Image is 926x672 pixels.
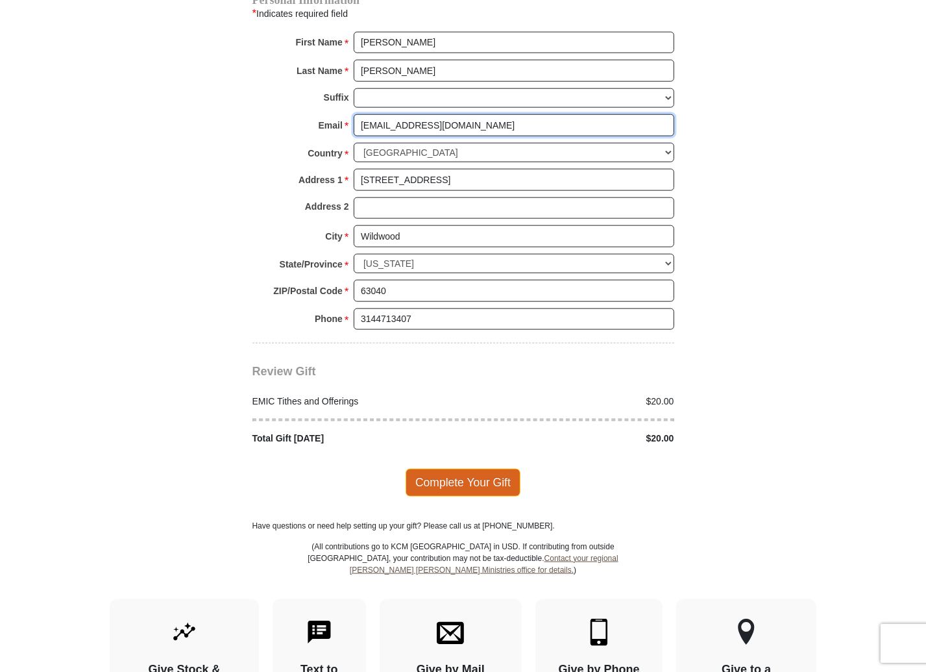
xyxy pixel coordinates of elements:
[463,432,681,445] div: $20.00
[324,88,349,106] strong: Suffix
[280,255,343,273] strong: State/Province
[463,395,681,408] div: $20.00
[437,619,464,646] img: envelope.svg
[737,619,755,646] img: other-region
[245,432,463,445] div: Total Gift [DATE]
[252,520,674,532] p: Have questions or need help setting up your gift? Please call us at [PHONE_NUMBER].
[252,365,316,378] span: Review Gift
[319,116,343,134] strong: Email
[245,395,463,408] div: EMIC Tithes and Offerings
[306,619,333,646] img: text-to-give.svg
[297,62,343,80] strong: Last Name
[350,554,618,575] a: Contact your regional [PERSON_NAME] [PERSON_NAME] Ministries office for details.
[315,310,343,328] strong: Phone
[308,144,343,162] strong: Country
[325,227,342,245] strong: City
[308,541,619,599] p: (All contributions go to KCM [GEOGRAPHIC_DATA] in USD. If contributing from outside [GEOGRAPHIC_D...
[296,33,343,51] strong: First Name
[252,5,674,22] div: Indicates required field
[299,171,343,189] strong: Address 1
[406,469,520,496] span: Complete Your Gift
[171,619,198,646] img: give-by-stock.svg
[585,619,613,646] img: mobile.svg
[305,197,349,216] strong: Address 2
[273,282,343,300] strong: ZIP/Postal Code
